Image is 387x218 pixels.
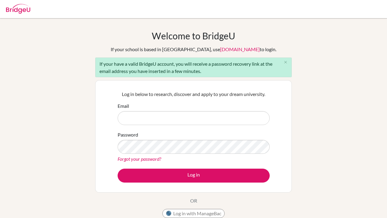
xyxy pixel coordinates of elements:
[279,58,291,67] button: Close
[162,209,225,218] button: Log in with ManageBac
[220,46,260,52] a: [DOMAIN_NAME]
[118,169,270,183] button: Log in
[283,60,288,64] i: close
[6,4,30,14] img: Bridge-U
[118,131,138,138] label: Password
[118,102,129,110] label: Email
[152,30,235,41] h1: Welcome to BridgeU
[111,46,276,53] div: If your school is based in [GEOGRAPHIC_DATA], use to login.
[95,58,292,77] div: If your have a valid BridgeU account, you will receive a password recovery link at the email addr...
[118,91,270,98] p: Log in below to research, discover and apply to your dream university.
[118,156,161,162] a: Forgot your password?
[190,197,197,204] p: OR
